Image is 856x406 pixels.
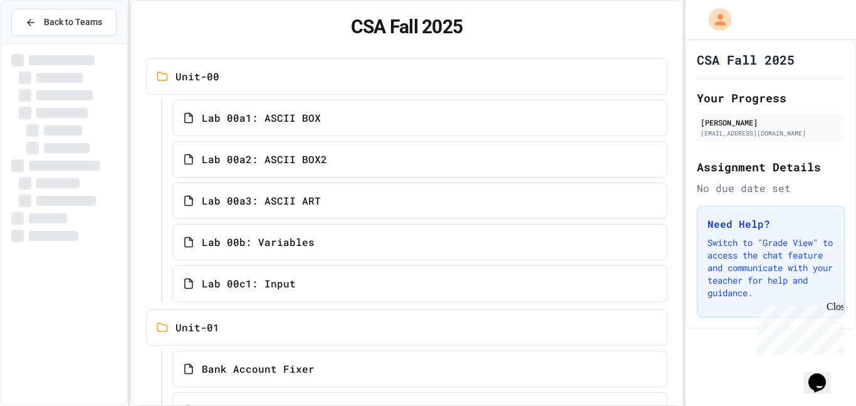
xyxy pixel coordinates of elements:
[202,276,296,291] span: Lab 00c1: Input
[752,301,843,355] iframe: chat widget
[202,193,321,208] span: Lab 00a3: ASCII ART
[172,183,668,219] a: Lab 00a3: ASCII ART
[697,51,795,68] h1: CSA Fall 2025
[697,158,845,176] h2: Assignment Details
[172,141,668,178] a: Lab 00a2: ASCII BOX2
[202,152,327,167] span: Lab 00a2: ASCII BOX2
[803,356,843,393] iframe: chat widget
[202,235,315,250] span: Lab 00b: Variables
[175,320,219,335] span: Unit-01
[697,181,845,196] div: No due date set
[44,16,102,29] span: Back to Teams
[172,224,668,260] a: Lab 00b: Variables
[697,89,845,107] h2: Your Progress
[202,361,315,377] span: Bank Account Fixer
[172,265,668,302] a: Lab 00c1: Input
[202,110,321,126] span: Lab 00a1: ASCII BOX
[696,5,734,34] div: My Account
[172,351,668,387] a: Bank Account Fixer
[5,5,86,80] div: Chat with us now!Close
[701,117,841,128] div: [PERSON_NAME]
[146,16,668,38] h1: CSA Fall 2025
[701,129,841,138] div: [EMAIL_ADDRESS][DOMAIN_NAME]
[707,237,834,299] p: Switch to "Grade View" to access the chat feature and communicate with your teacher for help and ...
[11,9,117,36] button: Back to Teams
[707,216,834,232] h3: Need Help?
[175,69,219,84] span: Unit-00
[172,100,668,136] a: Lab 00a1: ASCII BOX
